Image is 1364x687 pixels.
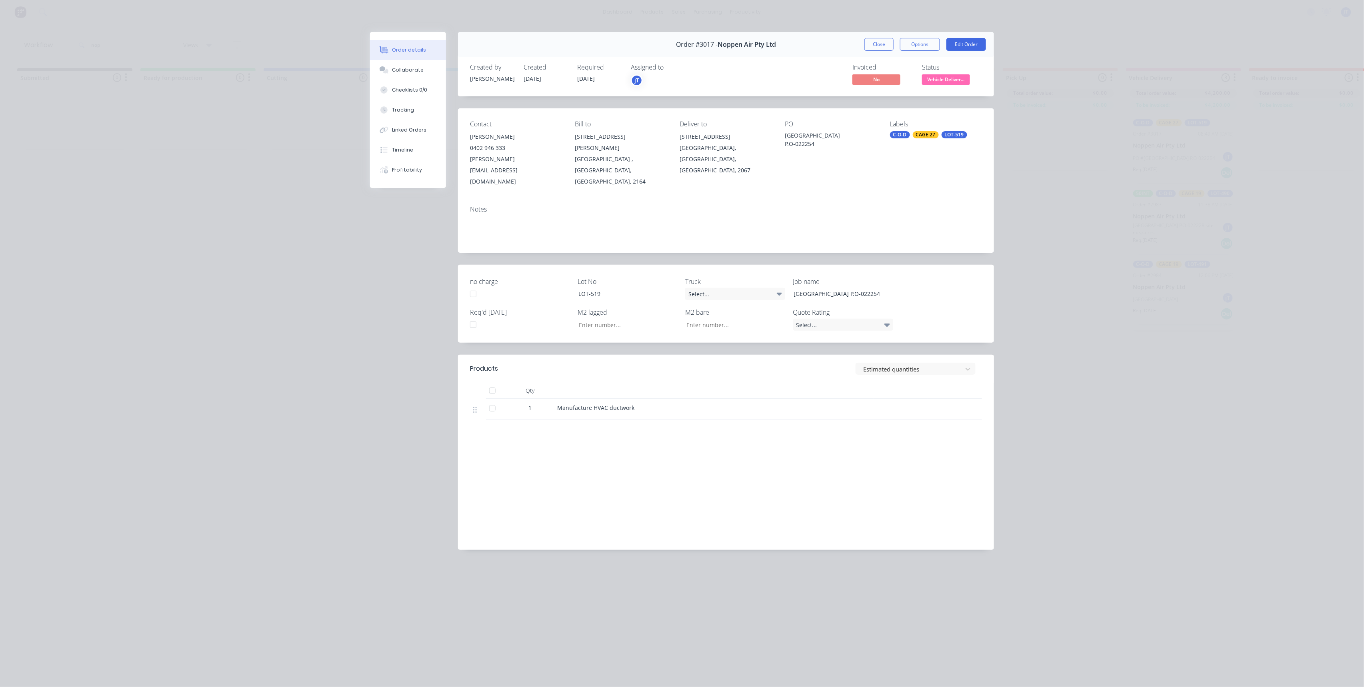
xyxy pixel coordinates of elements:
div: C-O-D [890,131,910,138]
button: Checklists 0/0 [370,80,446,100]
div: [STREET_ADDRESS][PERSON_NAME] [575,131,667,154]
div: Created by [470,64,514,71]
div: Select... [793,319,893,331]
span: Manufacture HVAC ductwork [557,404,634,411]
div: Created [524,64,568,71]
button: Timeline [370,140,446,160]
div: [GEOGRAPHIC_DATA], [GEOGRAPHIC_DATA], [GEOGRAPHIC_DATA], 2067 [680,142,772,176]
div: CAGE 27 [913,131,939,138]
div: Products [470,364,498,373]
div: [PERSON_NAME]0402 946 333[PERSON_NAME][EMAIL_ADDRESS][DOMAIN_NAME] [470,131,562,187]
div: [GEOGRAPHIC_DATA] , [GEOGRAPHIC_DATA], [GEOGRAPHIC_DATA], 2164 [575,154,667,187]
button: Profitability [370,160,446,180]
span: No [852,74,900,84]
div: LOT-519 [572,288,672,300]
div: [STREET_ADDRESS][PERSON_NAME][GEOGRAPHIC_DATA] , [GEOGRAPHIC_DATA], [GEOGRAPHIC_DATA], 2164 [575,131,667,187]
div: Status [922,64,982,71]
label: Lot No [578,277,678,286]
button: Vehicle Deliver... [922,74,970,86]
div: Contact [470,120,562,128]
div: 0402 946 333 [470,142,562,154]
button: jT [631,74,643,86]
div: Labels [890,120,982,128]
div: [PERSON_NAME] [470,74,514,83]
div: Timeline [392,146,414,154]
div: [GEOGRAPHIC_DATA] P.O-022254 [787,288,887,300]
div: Bill to [575,120,667,128]
div: [PERSON_NAME] [470,131,562,142]
label: M2 lagged [578,308,678,317]
button: Order details [370,40,446,60]
div: Collaborate [392,66,424,74]
span: Noppen Air Pty Ltd [718,41,776,48]
div: PO [785,120,877,128]
span: Vehicle Deliver... [922,74,970,84]
label: Truck [685,277,785,286]
div: [STREET_ADDRESS][GEOGRAPHIC_DATA], [GEOGRAPHIC_DATA], [GEOGRAPHIC_DATA], 2067 [680,131,772,176]
label: Job name [793,277,893,286]
div: [STREET_ADDRESS] [680,131,772,142]
div: [PERSON_NAME][EMAIL_ADDRESS][DOMAIN_NAME] [470,154,562,187]
span: [DATE] [524,75,541,82]
div: Select... [685,288,785,300]
label: Req'd [DATE] [470,308,570,317]
div: Checklists 0/0 [392,86,428,94]
span: [DATE] [577,75,595,82]
button: Options [900,38,940,51]
div: Profitability [392,166,422,174]
input: Enter number... [680,319,785,331]
label: Quote Rating [793,308,893,317]
div: Qty [506,383,554,399]
span: Order #3017 - [676,41,718,48]
div: Linked Orders [392,126,427,134]
button: Close [864,38,894,51]
div: Deliver to [680,120,772,128]
label: no charge [470,277,570,286]
div: LOT-519 [942,131,967,138]
button: Linked Orders [370,120,446,140]
div: Assigned to [631,64,711,71]
button: Tracking [370,100,446,120]
input: Enter number... [572,319,678,331]
div: Tracking [392,106,414,114]
span: 1 [528,403,532,412]
div: Order details [392,46,426,54]
div: [GEOGRAPHIC_DATA] P.O-022254 [785,131,877,148]
div: Required [577,64,621,71]
button: Collaborate [370,60,446,80]
button: Edit Order [946,38,986,51]
div: Invoiced [852,64,912,71]
label: M2 bare [685,308,785,317]
div: Notes [470,206,982,213]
